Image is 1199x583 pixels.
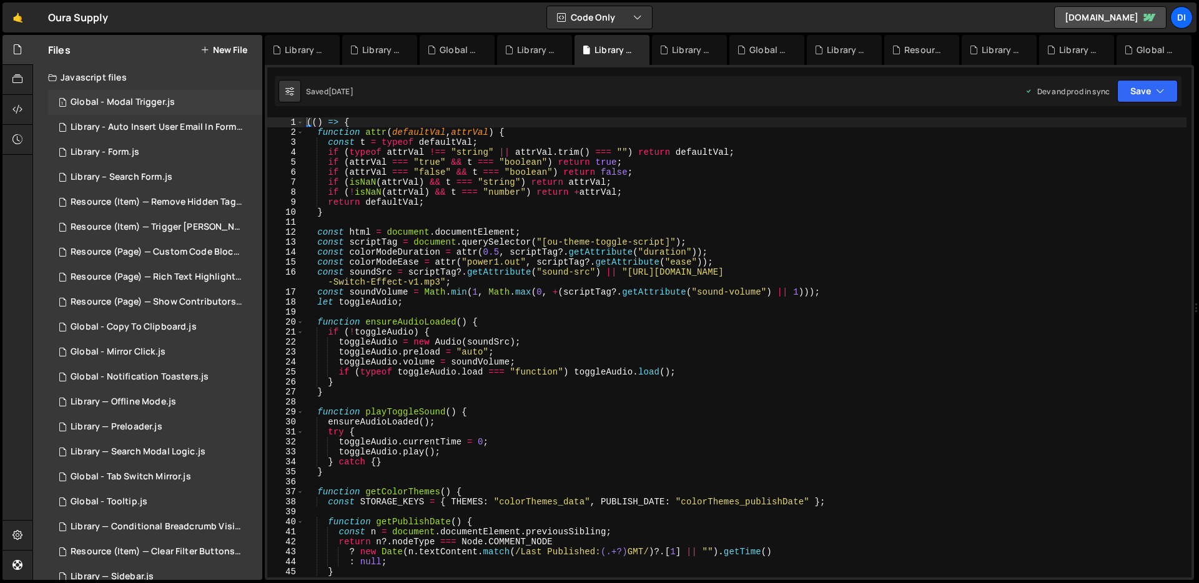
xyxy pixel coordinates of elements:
[48,265,267,290] div: 14937/44597.js
[267,407,304,417] div: 29
[267,127,304,137] div: 2
[547,6,652,29] button: Code Only
[48,190,267,215] div: 14937/43535.js
[48,539,267,564] div: 14937/43376.js
[267,327,304,337] div: 21
[71,521,243,532] div: Library — Conditional Breadcrumb Visibility.js
[267,527,304,537] div: 41
[1025,86,1110,97] div: Dev and prod in sync
[71,571,154,582] div: Library — Sidebar.js
[2,2,33,32] a: 🤙
[267,117,304,127] div: 1
[48,165,262,190] div: 14937/45456.js
[267,357,304,367] div: 24
[267,337,304,347] div: 22
[71,396,176,408] div: Library — Offline Mode.js
[267,447,304,457] div: 33
[267,537,304,547] div: 42
[1170,6,1193,29] a: Di
[48,10,108,25] div: Oura Supply
[267,317,304,327] div: 20
[267,397,304,407] div: 28
[71,446,205,458] div: Library — Search Modal Logic.js
[267,137,304,147] div: 3
[267,267,304,287] div: 16
[517,44,557,56] div: Library – Search Form.js
[48,340,262,365] div: 14937/44471.js
[267,227,304,237] div: 12
[267,487,304,497] div: 37
[595,44,634,56] div: Library — Theme Toggle.js
[48,464,262,489] div: 14937/44975.js
[267,287,304,297] div: 17
[267,507,304,517] div: 39
[267,187,304,197] div: 8
[267,177,304,187] div: 7
[267,367,304,377] div: 25
[1137,44,1177,56] div: Global - Notification Toasters.js
[904,44,944,56] div: Resource (Page) — Rich Text Highlight Pill.js
[59,99,66,109] span: 1
[200,45,247,55] button: New File
[71,471,191,483] div: Global - Tab Switch Mirror.js
[1054,6,1167,29] a: [DOMAIN_NAME]
[48,43,71,57] h2: Files
[48,115,267,140] div: 14937/45621.js
[440,44,480,56] div: Global - Modal Trigger.js
[48,489,262,514] div: 14937/44562.js
[827,44,867,56] div: Library — Search Modal Logic.js
[267,197,304,207] div: 9
[749,44,789,56] div: Global - Tab Switch Mirror.js
[71,97,175,108] div: Global - Modal Trigger.js
[48,389,262,414] div: 14937/44586.js
[48,140,262,165] div: 14937/45625.js
[71,496,147,507] div: Global - Tooltip.js
[267,567,304,577] div: 45
[71,122,243,133] div: Library - Auto Insert User Email In Form.js
[1117,80,1178,102] button: Save
[71,147,139,158] div: Library - Form.js
[267,517,304,527] div: 40
[48,365,262,389] div: 14937/44585.js
[71,371,209,383] div: Global - Notification Toasters.js
[267,347,304,357] div: 23
[48,315,262,340] div: 14937/44582.js
[267,557,304,567] div: 44
[71,346,165,358] div: Global - Mirror Click.js
[48,514,267,539] div: 14937/44170.js
[267,497,304,507] div: 38
[48,290,267,315] div: 14937/44194.js
[362,44,402,56] div: Library - Auto Insert User Email In Form.js
[71,546,243,557] div: Resource (Item) — Clear Filter Buttons.js
[33,65,262,90] div: Javascript files
[285,44,325,56] div: Library - Form.js
[306,86,353,97] div: Saved
[71,321,197,333] div: Global - Copy To Clipboard.js
[267,217,304,227] div: 11
[267,307,304,317] div: 19
[267,247,304,257] div: 14
[48,90,262,115] div: 14937/45544.js
[71,172,172,183] div: Library – Search Form.js
[267,427,304,437] div: 31
[48,414,262,439] div: 14937/43958.js
[328,86,353,97] div: [DATE]
[267,437,304,447] div: 32
[71,247,243,258] div: Resource (Page) — Custom Code Block Setup.js
[48,240,267,265] div: 14937/44281.js
[71,197,243,208] div: Resource (Item) — Remove Hidden Tags on Load.js
[48,215,267,240] div: 14937/43515.js
[267,297,304,307] div: 18
[267,417,304,427] div: 30
[71,296,243,308] div: Resource (Page) — Show Contributors Name.js
[71,421,162,433] div: Library — Preloader.js
[71,222,243,233] div: Resource (Item) — Trigger [PERSON_NAME] on Save.js
[267,547,304,557] div: 43
[267,477,304,487] div: 36
[267,377,304,387] div: 26
[267,207,304,217] div: 10
[267,467,304,477] div: 35
[267,157,304,167] div: 5
[48,439,262,464] div: 14937/44851.js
